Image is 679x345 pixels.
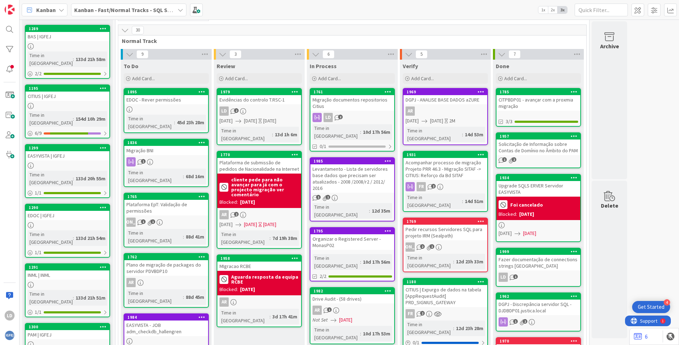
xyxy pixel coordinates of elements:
b: Foi cancelado [510,202,543,207]
div: 12d 23h 28m [454,324,485,332]
div: 88d 41m [184,233,206,241]
div: 1931Acompanhar processo de migração Projeto PRR 46.3 - Migração SITAF -> CITIUS: Reforço da Bd SITAF [403,152,487,180]
div: 1836Migração BNI [124,139,208,155]
div: [PERSON_NAME] [126,218,136,227]
div: Time in [GEOGRAPHIC_DATA] [126,289,183,305]
a: 1289BAS | IGFEJTime in [GEOGRAPHIC_DATA]:133d 21h 58m2/2 [25,25,110,79]
div: Upgrade SQLS ERVER Servidor EASYVISTA [496,181,580,197]
div: AR [217,297,301,307]
div: 1999 [500,249,580,254]
div: 1762 [127,254,208,259]
span: 6 / 9 [35,130,42,137]
span: : [183,172,184,180]
span: 2 / 2 [35,70,42,77]
div: 1/1 [26,308,109,317]
div: Evidências do controlo T.RSC-1 [217,95,301,104]
div: [DATE] [263,221,276,228]
span: : [174,119,175,126]
div: 1769 [407,219,487,224]
div: 1291 [26,264,109,270]
div: Archive [600,42,619,50]
div: 1180 [403,279,487,285]
div: AR [406,106,415,116]
div: 10d 17h 53m [361,330,392,338]
div: 1985 [310,158,394,164]
div: 1195CITIUS | IGFEJ [26,85,109,101]
span: : [272,131,273,138]
div: [DATE] [240,286,255,293]
div: 1958 [221,256,301,261]
span: : [270,313,271,321]
div: CITPBDP01 - avançar com a proxmia migração [496,95,580,111]
span: 1 [513,274,518,279]
span: Support [15,1,32,10]
a: 1958MIgracao RCBEAguarda resposta da equipa RCBEBlocked:[DATE]ARTime in [GEOGRAPHIC_DATA]:3d 17h 41m [217,254,302,327]
div: 13d 1h 6m [273,131,299,138]
div: 1299 [29,146,109,150]
div: 1957 [500,134,580,139]
div: EDOC - Rever permissões [124,95,208,104]
div: 1/1 [26,188,109,197]
a: 1895EDOC - Rever permissõesTime in [GEOGRAPHIC_DATA]:45d 23h 28m [124,88,209,133]
a: 1999Fazer documentação de connections strings [GEOGRAPHIC_DATA]LD [496,248,581,287]
span: [DATE] [219,117,233,125]
div: 1958MIgracao RCBE [217,255,301,271]
b: Kanban - Fast/Normal Tracks - SQL SERVER [74,6,184,13]
div: 1180 [407,279,487,284]
a: 1934Upgrade SQLS ERVER Servidor EASYVISTAFoi canceladoBlocked:[DATE][DATE][DATE] [496,174,581,242]
div: Plataforma de submissão de pedidos de Nacionalidade na Internet [217,158,301,174]
span: 1x [538,6,548,13]
span: 6 [322,50,335,59]
a: 1299EASYVISTA | IGFEJTime in [GEOGRAPHIC_DATA]:133d 20h 55m1/1 [25,144,110,198]
div: 1969 [407,89,487,94]
div: Solicitação de Informação sobre Contas de Domínio no Âmbito do PAM [496,139,580,155]
div: Time in [GEOGRAPHIC_DATA] [313,203,369,219]
div: 1290EDOC | IGFEJ [26,204,109,220]
div: 154d 10h 29m [74,115,107,123]
div: 45d 23h 28m [175,119,206,126]
div: AR [310,306,394,315]
span: 1 [141,219,146,224]
div: 7d 19h 38m [271,234,299,242]
span: 1 [316,195,321,199]
a: 1836Migração BNITime in [GEOGRAPHIC_DATA]:68d 16m [124,139,209,187]
div: 1979Evidências do controlo T.RSC-1 [217,89,301,104]
div: 1770 [217,152,301,158]
div: 1934Upgrade SQLS ERVER Servidor EASYVISTA [496,175,580,197]
div: 1761 [314,89,394,94]
div: FR [417,182,426,191]
div: 1957 [496,133,580,139]
div: 1931 [407,152,487,157]
a: 1765Plataforma EpT: Validação de permissões[PERSON_NAME]Time in [GEOGRAPHIC_DATA]:88d 41m [124,193,209,247]
div: 1 [37,3,39,9]
div: Migração documentos repositorios Citius [310,95,394,111]
span: 1 [327,307,332,312]
div: 1982 [314,289,394,294]
div: 133d 21h 51m [74,294,107,302]
div: 1934 [500,175,580,180]
div: Blocked: [219,198,238,206]
div: 1969 [403,89,487,95]
div: 1979 [221,89,301,94]
div: DGPJ - ANALISE BASE DADOS aZURE [403,95,487,104]
a: 1195CITIUS | IGFEJTime in [GEOGRAPHIC_DATA]:154d 10h 29m6/9 [25,84,110,138]
div: 1985 [314,159,394,164]
div: 1765Plataforma EpT: Validação de permissões [124,193,208,215]
span: 0/1 [320,143,326,150]
span: [DATE] [406,117,419,125]
div: Time in [GEOGRAPHIC_DATA] [126,115,174,130]
a: 1795Organizar o Registered Server - MonasP02Time in [GEOGRAPHIC_DATA]:10d 17h 56m2/2 [310,227,395,281]
div: 12d 35m [370,207,392,215]
span: 2 [512,157,516,162]
div: Time in [GEOGRAPHIC_DATA] [219,127,272,142]
div: 1289 [29,26,109,31]
div: Time in [GEOGRAPHIC_DATA] [313,124,360,140]
span: 2x [548,6,558,13]
div: 88d 45m [184,293,206,301]
span: 1 / 1 [35,189,42,197]
div: 2M [449,117,455,125]
span: Add Card... [132,75,155,82]
div: 1958 [217,255,301,262]
div: 3d 17h 41m [271,313,299,321]
span: Kanban [36,6,56,14]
